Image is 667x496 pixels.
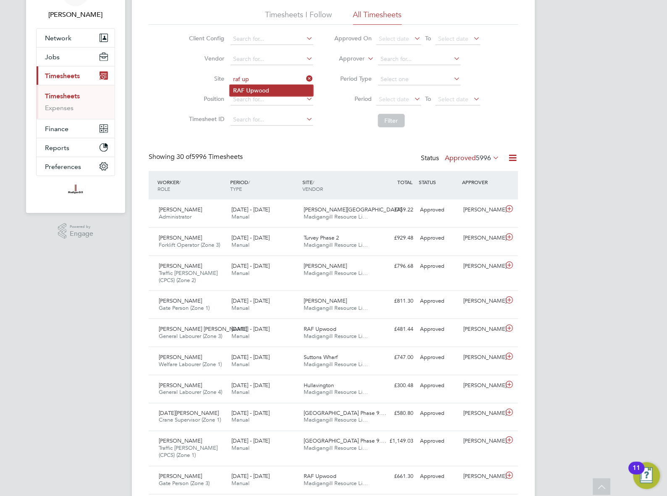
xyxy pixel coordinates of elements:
[460,294,504,308] div: [PERSON_NAME]
[231,234,270,241] span: [DATE] - [DATE]
[353,10,402,25] li: All Timesheets
[230,185,242,192] span: TYPE
[304,389,368,396] span: Madigangill Resource Li…
[439,35,469,42] span: Select date
[37,29,115,47] button: Network
[231,382,270,389] span: [DATE] - [DATE]
[159,213,192,220] span: Administrator
[149,153,244,161] div: Showing
[179,179,181,185] span: /
[70,230,93,237] span: Engage
[248,179,250,185] span: /
[231,206,270,213] span: [DATE] - [DATE]
[231,241,249,248] span: Manual
[231,269,249,277] span: Manual
[45,34,71,42] span: Network
[159,389,222,396] span: General Labourer (Zone 4)
[304,361,368,368] span: Madigangill Resource Li…
[37,85,115,119] div: Timesheets
[155,174,228,196] div: WORKER
[159,438,202,445] span: [PERSON_NAME]
[460,407,504,421] div: [PERSON_NAME]
[187,115,225,123] label: Timesheet ID
[334,95,372,103] label: Period
[37,66,115,85] button: Timesheets
[37,119,115,138] button: Finance
[301,174,373,196] div: SITE
[445,154,500,162] label: Approved
[37,157,115,176] button: Preferences
[231,445,249,452] span: Manual
[187,95,225,103] label: Position
[159,241,220,248] span: Forklift Operator (Zone 3)
[373,407,417,421] div: £580.80
[58,223,94,239] a: Powered byEngage
[423,33,434,44] span: To
[228,174,301,196] div: PERIOD
[417,435,460,449] div: Approved
[304,410,387,417] span: [GEOGRAPHIC_DATA] Phase 9.…
[373,294,417,308] div: £811.30
[159,234,202,241] span: [PERSON_NAME]
[45,163,81,171] span: Preferences
[265,10,332,25] li: Timesheets I Follow
[373,259,417,273] div: £796.68
[231,304,249,311] span: Manual
[476,154,491,162] span: 5996
[187,34,225,42] label: Client Config
[36,10,115,20] span: Tom Berrill
[159,297,202,304] span: [PERSON_NAME]
[417,470,460,484] div: Approved
[373,379,417,393] div: £300.48
[304,262,347,269] span: [PERSON_NAME]
[334,34,372,42] label: Approved On
[417,379,460,393] div: Approved
[334,75,372,82] label: Period Type
[231,114,313,126] input: Search for...
[159,361,222,368] span: Welfare Labourer (Zone 1)
[460,470,504,484] div: [PERSON_NAME]
[231,473,270,480] span: [DATE] - [DATE]
[187,75,225,82] label: Site
[304,473,337,480] span: RAF Upwood
[378,53,461,65] input: Search for...
[159,332,222,340] span: General Labourer (Zone 3)
[304,297,347,304] span: [PERSON_NAME]
[37,138,115,157] button: Reports
[159,304,210,311] span: Gate Person (Zone 1)
[230,85,313,96] li: wood
[421,153,502,164] div: Status
[231,325,270,332] span: [DATE] - [DATE]
[45,104,74,112] a: Expenses
[373,231,417,245] div: £929.48
[70,223,93,230] span: Powered by
[304,213,368,220] span: Madigangill Resource Li…
[373,203,417,217] div: £759.22
[231,361,249,368] span: Manual
[304,241,368,248] span: Madigangill Resource Li…
[231,417,249,424] span: Manual
[460,379,504,393] div: [PERSON_NAME]
[159,354,202,361] span: [PERSON_NAME]
[373,322,417,336] div: £481.44
[460,231,504,245] div: [PERSON_NAME]
[37,47,115,66] button: Jobs
[233,87,244,94] b: RAF
[231,33,313,45] input: Search for...
[158,185,170,192] span: ROLE
[417,294,460,308] div: Approved
[159,262,202,269] span: [PERSON_NAME]
[231,74,313,85] input: Search for...
[378,114,405,127] button: Filter
[304,480,368,487] span: Madigangill Resource Li…
[176,153,192,161] span: 30 of
[36,185,115,198] a: Go to home page
[460,322,504,336] div: [PERSON_NAME]
[45,92,80,100] a: Timesheets
[417,231,460,245] div: Approved
[379,35,410,42] span: Select date
[460,435,504,449] div: [PERSON_NAME]
[460,259,504,273] div: [PERSON_NAME]
[439,95,469,103] span: Select date
[231,53,313,65] input: Search for...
